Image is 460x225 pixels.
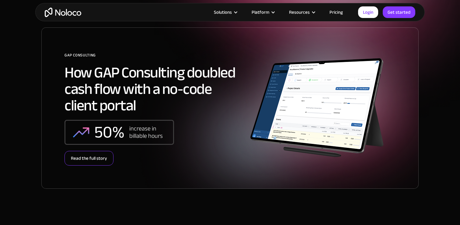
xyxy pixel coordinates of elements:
[358,6,378,18] a: Login
[64,64,244,114] h2: How GAP Consulting doubled cash flow with a no-code client portal
[94,123,124,141] div: 50%
[244,8,281,16] div: Platform
[281,8,322,16] div: Resources
[64,51,244,64] div: GAP Consulting
[322,8,350,16] a: Pricing
[252,8,269,16] div: Platform
[64,151,113,166] div: Read the full story
[383,6,415,18] a: Get started
[41,27,419,189] a: GAP ConsultingHow GAP Consulting doubled cash flow with a no-code client portal50%increase in bil...
[214,8,232,16] div: Solutions
[129,125,166,140] div: increase in billable hours
[206,8,244,16] div: Solutions
[289,8,310,16] div: Resources
[45,8,81,17] a: home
